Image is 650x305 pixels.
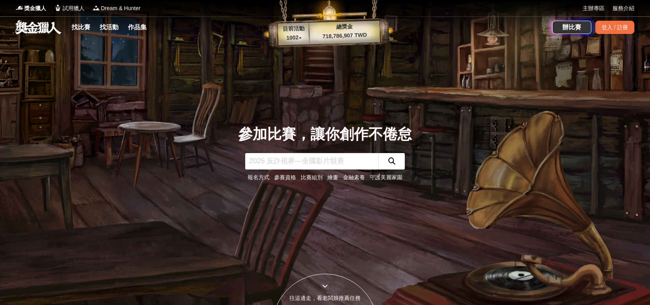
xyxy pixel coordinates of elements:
a: 主辦專區 [583,4,605,12]
a: 找活動 [97,22,122,33]
a: 比賽組別 [301,174,323,180]
input: 2025 反詐視界—全國影片競賽 [245,153,378,169]
a: 作品集 [125,22,150,33]
a: Logo獎金獵人 [16,4,46,12]
a: 繪畫 [327,174,338,180]
p: 總獎金 [309,21,380,32]
p: 1002 ▴ [278,33,310,43]
span: 獎金獵人 [24,4,46,12]
span: Dream & Hunter [101,4,140,12]
a: 辦比賽 [552,21,591,34]
a: 金融素養 [343,174,365,180]
p: 目前活動 [278,24,309,34]
a: LogoDream & Hunter [92,4,140,12]
span: 試用獵人 [63,4,84,12]
div: 登入 / 註冊 [595,21,634,34]
a: 守護美麗家園 [370,174,402,180]
a: 找比賽 [68,22,93,33]
div: 往這邊走，看老闆娘推薦任務 [273,294,377,302]
a: 參賽資格 [274,174,296,180]
img: Logo [54,4,62,12]
a: 服務介紹 [612,4,634,12]
div: 參加比賽，讓你創作不倦怠 [238,123,412,145]
a: 報名方式 [248,174,269,180]
img: Logo [92,4,100,12]
p: 718,786,907 TWD [309,30,380,41]
img: Logo [16,4,23,12]
a: Logo試用獵人 [54,4,84,12]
